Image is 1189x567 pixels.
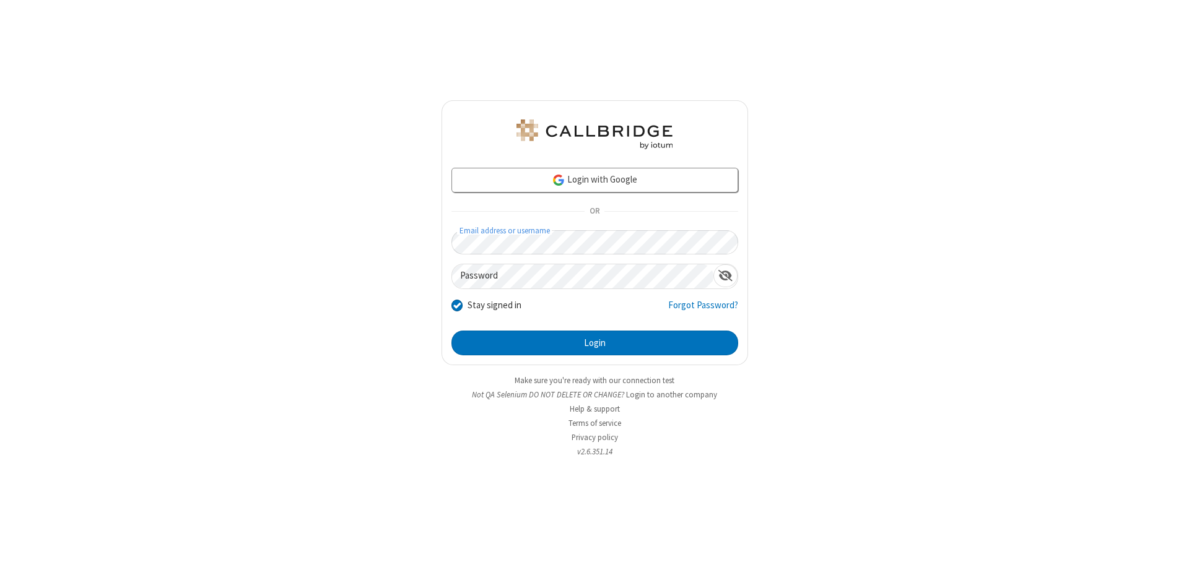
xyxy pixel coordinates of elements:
li: Not QA Selenium DO NOT DELETE OR CHANGE? [442,389,748,400]
button: Login [451,331,738,355]
label: Stay signed in [468,298,521,313]
li: v2.6.351.14 [442,446,748,457]
a: Privacy policy [572,432,618,443]
a: Make sure you're ready with our connection test [515,375,674,386]
img: google-icon.png [552,173,565,187]
a: Terms of service [568,418,621,428]
div: Show password [713,264,738,287]
span: OR [585,203,604,220]
input: Password [452,264,713,288]
input: Email address or username [451,230,738,254]
a: Forgot Password? [668,298,738,322]
img: QA Selenium DO NOT DELETE OR CHANGE [514,119,675,149]
button: Login to another company [626,389,717,400]
a: Help & support [570,404,620,414]
a: Login with Google [451,168,738,193]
